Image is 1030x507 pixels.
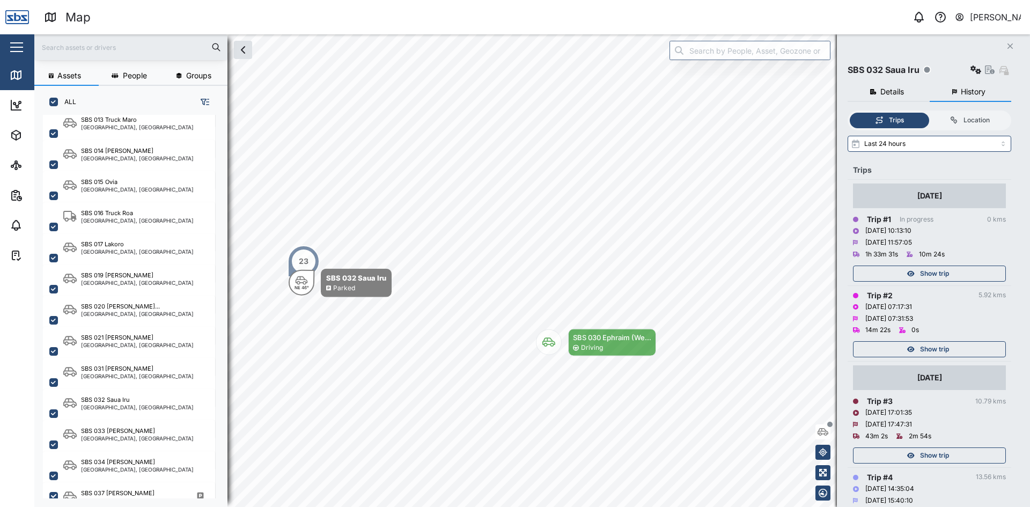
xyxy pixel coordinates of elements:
div: [GEOGRAPHIC_DATA], [GEOGRAPHIC_DATA] [81,311,194,317]
input: Select range [848,136,1011,152]
div: Alarms [28,219,61,231]
div: Parked [333,283,355,293]
div: [DATE] [917,372,942,384]
div: SBS 019 [PERSON_NAME] [81,271,153,280]
button: Show trip [853,341,1006,357]
div: 1h 33m 31s [865,249,898,260]
span: Show trip [920,448,949,463]
div: Trips [853,164,1006,176]
div: NE 46° [295,285,309,290]
div: Location [963,115,990,126]
div: 0 kms [987,215,1006,225]
div: SBS 033 [PERSON_NAME] [81,427,155,436]
div: Sites [28,159,54,171]
div: Trip # 3 [867,395,893,407]
div: SBS 020 [PERSON_NAME]... [81,302,160,311]
div: SBS 021 [PERSON_NAME] [81,333,153,342]
div: [DATE] 14:35:04 [865,484,914,494]
div: [GEOGRAPHIC_DATA], [GEOGRAPHIC_DATA] [81,249,194,254]
div: [GEOGRAPHIC_DATA], [GEOGRAPHIC_DATA] [81,436,194,441]
div: SBS 030 Ephraim (We... [573,332,651,343]
div: Driving [581,343,603,353]
div: [DATE] 07:31:53 [865,314,913,324]
button: Show trip [853,447,1006,464]
span: Groups [186,72,211,79]
div: Trip # 2 [867,290,893,302]
div: Trips [889,115,904,126]
div: Map marker [288,245,320,277]
div: Assets [28,129,61,141]
input: Search by People, Asset, Geozone or Place [669,41,830,60]
div: [GEOGRAPHIC_DATA], [GEOGRAPHIC_DATA] [81,187,194,192]
span: Show trip [920,266,949,281]
button: [PERSON_NAME] [954,10,1021,25]
div: Dashboard [28,99,76,111]
div: [DATE] 11:57:05 [865,238,912,248]
div: In progress [900,215,933,225]
div: [GEOGRAPHIC_DATA], [GEOGRAPHIC_DATA] [81,218,194,223]
div: [DATE] 10:13:10 [865,226,911,236]
div: 23 [299,255,308,267]
canvas: Map [34,34,1030,507]
div: Map [65,8,91,27]
div: 43m 2s [865,431,888,442]
div: Trip # 4 [867,472,893,483]
div: Map [28,69,52,81]
div: Tasks [28,249,57,261]
div: Map marker [289,269,392,297]
span: People [123,72,147,79]
div: 10m 24s [919,249,945,260]
div: 0s [911,325,919,335]
button: Show trip [853,266,1006,282]
input: Search assets or drivers [41,39,221,55]
div: [GEOGRAPHIC_DATA], [GEOGRAPHIC_DATA] [81,124,194,130]
div: [GEOGRAPHIC_DATA], [GEOGRAPHIC_DATA] [81,156,194,161]
div: SBS 031 [PERSON_NAME] [81,364,153,373]
div: Reports [28,189,64,201]
div: [GEOGRAPHIC_DATA], [GEOGRAPHIC_DATA] [81,405,194,410]
div: [PERSON_NAME] [970,11,1021,24]
span: History [961,88,985,95]
div: SBS 032 Saua Iru [81,395,130,405]
div: SBS 032 Saua Iru [326,273,386,283]
div: 10.79 kms [975,396,1006,407]
div: [DATE] 07:17:31 [865,302,912,312]
div: Map marker [536,329,656,356]
div: SBS 016 Truck Roa [81,209,133,218]
div: 14m 22s [865,325,891,335]
div: grid [43,115,227,498]
label: ALL [58,98,76,106]
div: [GEOGRAPHIC_DATA] [81,498,154,503]
div: SBS 014 [PERSON_NAME] [81,146,153,156]
div: SBS 015 Ovia [81,178,117,187]
div: [DATE] 17:01:35 [865,408,912,418]
div: SBS 032 Saua Iru [848,63,919,77]
div: 5.92 kms [979,290,1006,300]
div: [GEOGRAPHIC_DATA], [GEOGRAPHIC_DATA] [81,373,194,379]
div: [DATE] 17:47:31 [865,420,912,430]
div: [GEOGRAPHIC_DATA], [GEOGRAPHIC_DATA] [81,280,194,285]
div: SBS 013 Truck Maro [81,115,137,124]
span: Details [880,88,904,95]
div: [DATE] 15:40:10 [865,496,913,506]
div: [GEOGRAPHIC_DATA], [GEOGRAPHIC_DATA] [81,342,194,348]
div: 13.56 kms [976,472,1006,482]
div: [GEOGRAPHIC_DATA], [GEOGRAPHIC_DATA] [81,467,194,472]
div: 2m 54s [909,431,931,442]
img: Main Logo [5,5,29,29]
span: Assets [57,72,81,79]
div: [DATE] [917,190,942,202]
div: SBS 017 Lakoro [81,240,124,249]
div: SBS 037 [PERSON_NAME] [81,489,154,498]
div: Trip # 1 [867,214,891,225]
span: Show trip [920,342,949,357]
div: SBS 034 [PERSON_NAME] [81,458,155,467]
